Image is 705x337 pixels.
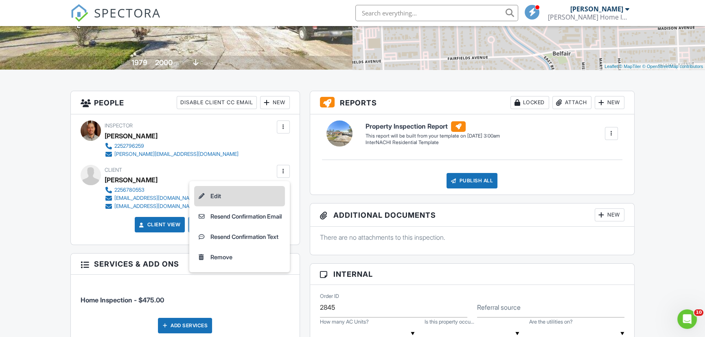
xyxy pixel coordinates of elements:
h3: Reports [310,91,634,114]
span: crawlspace [200,60,225,66]
h6: Property Inspection Report [366,121,500,132]
div: [PERSON_NAME] [105,174,158,186]
div: Disable Client CC Email [177,96,257,109]
span: SPECTORA [94,4,161,21]
span: sq. ft. [174,60,185,66]
img: The Best Home Inspection Software - Spectora [70,4,88,22]
a: Client View [138,221,181,229]
div: New [595,208,624,221]
label: Is this property occupied? [425,318,474,326]
span: 10 [694,309,703,316]
div: 2000 [155,58,173,67]
span: Client [105,167,122,173]
a: 2252796259 [105,142,239,150]
li: Manual fee: Home Inspection [81,281,289,311]
h3: Additional Documents [310,204,634,227]
div: Add Services [158,318,212,333]
span: Built [121,60,130,66]
label: Are the utilities on? [529,318,573,326]
div: [EMAIL_ADDRESS][DOMAIN_NAME] [114,203,198,210]
div: 1979 [131,58,147,67]
iframe: Intercom live chat [677,309,697,329]
div: This report will be built from your template on [DATE] 3:00am [366,133,500,139]
a: Edit [194,186,285,206]
a: Leaflet [604,64,618,69]
p: There are no attachments to this inspection. [320,233,624,242]
a: Resend Confirmation Text [194,227,285,247]
div: New [260,96,290,109]
a: 2256780553 [105,186,198,194]
input: Search everything... [355,5,518,21]
div: | [602,63,705,70]
div: [PERSON_NAME] [570,5,623,13]
div: [PERSON_NAME][EMAIL_ADDRESS][DOMAIN_NAME] [114,151,239,158]
div: [PERSON_NAME] [105,130,158,142]
div: Locked [510,96,549,109]
div: Olivier’s Home Inspections [548,13,629,21]
label: How many AC Units? [320,318,369,326]
div: New [595,96,624,109]
label: Referral source [477,303,521,312]
div: [EMAIL_ADDRESS][DOMAIN_NAME] [114,195,198,201]
a: Remove [194,247,285,267]
a: SPECTORA [70,11,161,28]
a: [EMAIL_ADDRESS][DOMAIN_NAME] [105,194,198,202]
div: 2252796259 [114,143,144,149]
a: © MapTiler [619,64,641,69]
a: [EMAIL_ADDRESS][DOMAIN_NAME] [105,202,198,210]
h3: Internal [310,264,634,285]
h3: People [71,91,299,114]
div: 2256780553 [114,187,145,193]
a: © OpenStreetMap contributors [642,64,703,69]
label: Order ID [320,293,339,300]
div: Attach [552,96,591,109]
a: Resend Confirmation Email [194,206,285,227]
span: Home Inspection - $475.00 [81,296,164,304]
h3: Services & Add ons [71,254,299,275]
div: Publish All [447,173,497,188]
span: Inspector [105,123,133,129]
div: InterNACHI Residential Template [366,139,500,146]
div: Remove [210,252,232,262]
a: [PERSON_NAME][EMAIL_ADDRESS][DOMAIN_NAME] [105,150,239,158]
